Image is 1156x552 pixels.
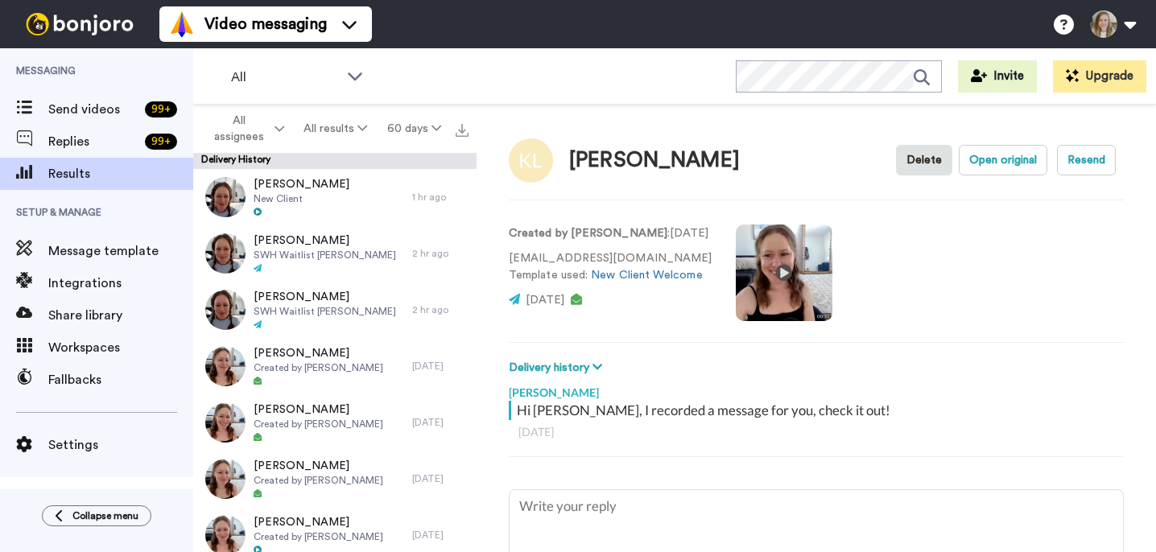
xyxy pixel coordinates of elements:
span: SWH Waitlist [PERSON_NAME] [254,249,396,262]
button: 60 days [378,114,451,143]
div: 1 hr ago [412,191,469,204]
span: Settings [48,435,193,455]
span: [PERSON_NAME] [254,233,396,249]
span: Message template [48,241,193,261]
img: bj-logo-header-white.svg [19,13,140,35]
span: All assignees [206,113,271,145]
a: [PERSON_NAME]Created by [PERSON_NAME][DATE] [193,338,477,394]
div: [PERSON_NAME] [569,149,740,172]
span: Collapse menu [72,509,138,522]
span: SWH Waitlist [PERSON_NAME] [254,305,396,318]
img: 23d3f66f-ed96-43f2-9375-da3722845f4d-thumb.jpg [205,233,246,274]
span: Share library [48,306,193,325]
img: Image of Kara Lucas [509,138,553,183]
div: 2 hr ago [412,303,469,316]
span: Created by [PERSON_NAME] [254,361,383,374]
span: Results [48,164,193,183]
div: [DATE] [412,360,469,373]
button: Upgrade [1053,60,1146,93]
a: [PERSON_NAME]SWH Waitlist [PERSON_NAME]2 hr ago [193,225,477,282]
p: : [DATE] [509,225,712,242]
div: 99 + [145,101,177,117]
img: vm-color.svg [169,11,195,37]
span: Fallbacks [48,370,193,389]
button: All assignees [196,106,294,151]
span: Send videos [48,100,138,119]
span: Created by [PERSON_NAME] [254,418,383,430]
span: Integrations [48,274,193,293]
button: Export all results that match these filters now. [451,117,473,141]
span: [PERSON_NAME] [254,289,396,305]
span: Replies [48,132,138,151]
button: All results [294,114,377,143]
span: [PERSON_NAME] [254,345,383,361]
button: Invite [958,60,1037,93]
img: 9c5a3581-a83b-41a7-a231-db9acc23f6b6-thumb.jpg [205,177,246,217]
span: Workspaces [48,338,193,357]
span: Created by [PERSON_NAME] [254,530,383,543]
span: New Client [254,192,349,205]
span: Created by [PERSON_NAME] [254,474,383,487]
div: 99 + [145,134,177,150]
div: [DATE] [412,472,469,485]
strong: Created by [PERSON_NAME] [509,228,667,239]
button: Resend [1057,145,1116,175]
img: export.svg [456,124,469,137]
div: [DATE] [412,529,469,542]
div: 2 hr ago [412,247,469,260]
a: [PERSON_NAME]Created by [PERSON_NAME][DATE] [193,394,477,451]
span: [PERSON_NAME] [254,514,383,530]
span: [DATE] [526,295,564,306]
span: Video messaging [204,13,327,35]
button: Open original [959,145,1047,175]
span: [PERSON_NAME] [254,176,349,192]
div: [DATE] [412,416,469,429]
span: All [231,68,339,87]
img: a9b340d5-3ee7-44cf-9c0d-d1914ed02eed-thumb.jpg [205,459,246,499]
button: Collapse menu [42,505,151,526]
button: Delivery history [509,359,607,377]
img: 09135236-9fad-4631-9a24-465caec72807-thumb.jpg [205,346,246,386]
img: 46ac9af9-8e57-4577-b8a1-af64e1e071b1-thumb.jpg [205,290,246,330]
span: [PERSON_NAME] [254,458,383,474]
a: New Client Welcome [591,270,702,281]
div: Hi [PERSON_NAME], I recorded a message for you, check it out! [517,401,1120,420]
div: Delivery History [193,153,477,169]
div: [PERSON_NAME] [509,377,1124,401]
a: [PERSON_NAME]SWH Waitlist [PERSON_NAME]2 hr ago [193,282,477,338]
button: Delete [896,145,952,175]
p: [EMAIL_ADDRESS][DOMAIN_NAME] Template used: [509,250,712,284]
span: [PERSON_NAME] [254,402,383,418]
div: [DATE] [518,424,1114,440]
a: [PERSON_NAME]New Client1 hr ago [193,169,477,225]
img: a42b4277-7497-4fa1-b8bb-f1c4eeecf023-thumb.jpg [205,402,246,443]
a: [PERSON_NAME]Created by [PERSON_NAME][DATE] [193,451,477,507]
